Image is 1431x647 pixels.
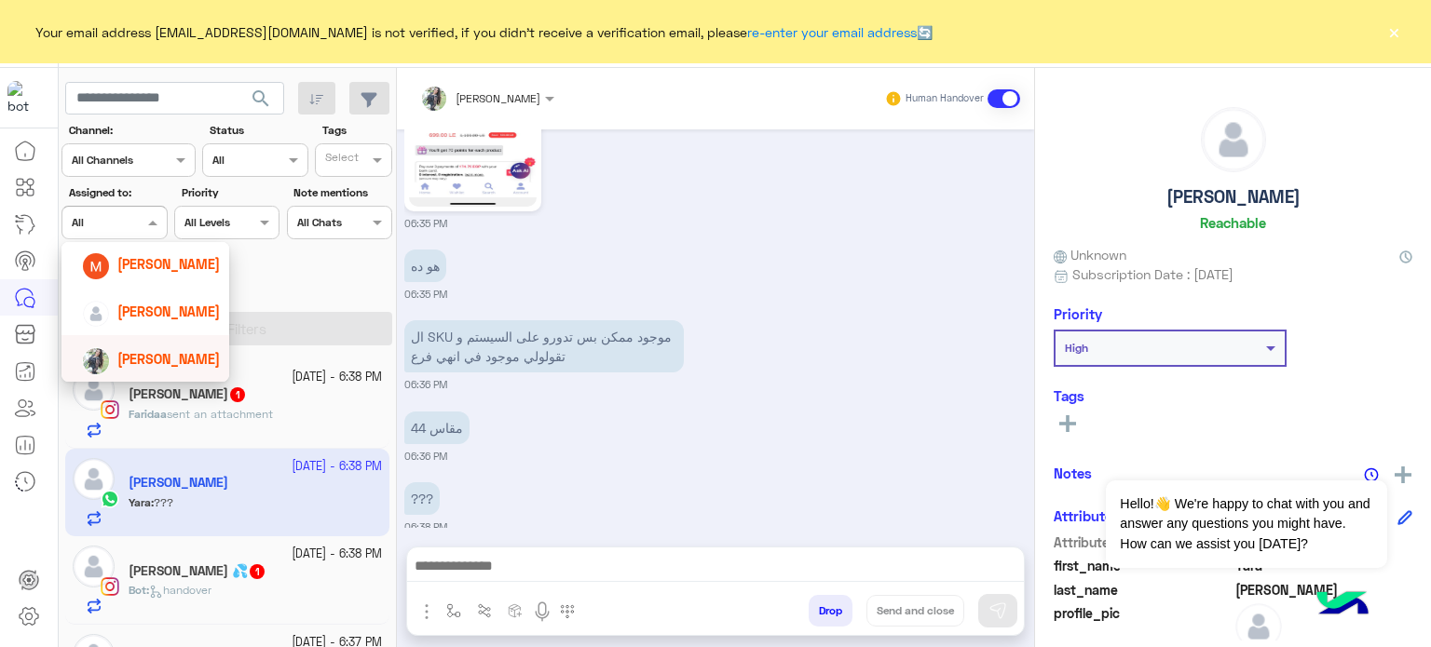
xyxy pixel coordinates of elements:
h6: Tags [1054,387,1412,404]
span: Hello!👋 We're happy to chat with you and answer any questions you might have. How can we assist y... [1106,480,1386,568]
h6: Reachable [1200,214,1266,231]
img: ACg8ocLGW7_pVBsNxKOb5fUWmw7xcHXwEWevQ29UkHJiLExJie2bMw=s96-c [83,253,109,279]
span: last_name [1054,580,1232,600]
button: Trigger scenario [470,595,500,626]
span: 1 [250,564,265,579]
img: Trigger scenario [477,603,492,618]
img: make a call [560,604,575,619]
h6: Attributes [1054,507,1120,524]
small: [DATE] - 6:38 PM [292,546,382,563]
img: defaultAdmin.png [73,546,115,587]
label: Tags [322,122,390,139]
span: Faridaa [129,407,167,421]
h6: Notes [1054,465,1092,481]
img: ACg8ocJbW80Pf-tRqamhTsyzdProMLkRvFhH9Gyx5BK8B5slxtjS-_6jcA=s96-c [83,348,109,374]
span: Your email address [EMAIL_ADDRESS][DOMAIN_NAME] is not verified, if you didn't receive a verifica... [35,22,933,42]
img: defaultAdmin.png [73,369,115,411]
label: Note mentions [293,184,389,201]
img: defaultAdmin.png [83,301,109,327]
small: Human Handover [906,91,984,106]
b: : [129,583,149,597]
img: hulul-logo.png [1310,573,1375,638]
span: sent an attachment [167,407,273,421]
small: 06:35 PM [404,216,447,231]
h5: Faridaa Mohamed [129,386,247,402]
span: Bot [129,583,146,597]
span: Attribute Name [1054,532,1232,552]
img: Instagram [101,577,119,596]
b: High [1065,341,1088,355]
span: first_name [1054,556,1232,575]
button: Send and close [866,595,964,627]
label: Channel: [69,122,194,139]
small: 06:38 PM [404,519,447,534]
small: [DATE] - 6:38 PM [292,369,382,386]
span: Subscription Date : [DATE] [1072,264,1233,284]
label: Status [210,122,306,139]
span: Ahmed [1235,580,1413,600]
button: search [238,82,284,122]
span: [PERSON_NAME] [117,351,220,367]
h5: Mariam Mohamed 💦 [129,563,266,579]
span: [PERSON_NAME] [117,256,220,272]
a: re-enter your email address [747,24,917,40]
h6: Priority [1054,305,1102,322]
p: 4/10/2025, 6:38 PM [404,482,440,515]
p: 4/10/2025, 6:35 PM [404,249,446,282]
small: 06:36 PM [404,377,447,392]
img: create order [508,603,523,618]
img: send message [988,601,1007,620]
h5: [PERSON_NAME] [1166,186,1301,208]
small: 06:35 PM [404,287,447,302]
span: [PERSON_NAME] [117,303,220,319]
img: defaultAdmin.png [1202,108,1265,171]
p: 4/10/2025, 6:36 PM [404,411,470,444]
button: create order [500,595,531,626]
img: send attachment [416,600,438,623]
img: send voice note [531,600,553,623]
span: search [250,88,272,110]
span: [PERSON_NAME] [456,91,540,105]
p: 4/10/2025, 6:36 PM [404,320,684,372]
button: Drop [809,595,852,627]
span: Unknown [1054,245,1126,264]
img: add [1395,466,1411,483]
span: 1 [230,387,245,402]
ng-dropdown-panel: Options list [61,242,229,382]
label: Assigned to: [69,184,165,201]
img: 919860931428189 [7,81,41,115]
img: select flow [446,603,461,618]
button: select flow [439,595,470,626]
small: 06:36 PM [404,449,447,464]
label: Priority [182,184,278,201]
span: profile_pic [1054,603,1232,646]
div: Select [322,149,359,170]
button: × [1384,22,1403,41]
span: handover [149,583,211,597]
img: Instagram [101,400,119,419]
